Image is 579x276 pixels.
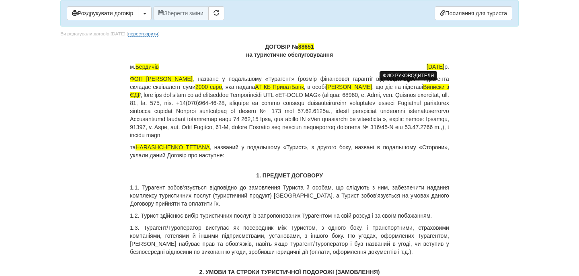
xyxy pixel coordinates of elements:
[130,143,449,159] p: та , названий у подальшому «Турист», з другого боку, названі в подальшому «Сторони», уклали даний...
[153,6,209,20] button: Зберегти зміни
[130,43,449,59] p: ДОГОВІР № на туристичне обслуговування
[195,84,222,90] span: 2000 євро
[136,144,209,150] span: HARASHCHENKO TETIANA
[60,31,160,37] div: Ви редагували договір [DATE] ( )
[136,64,159,70] span: Бердичів
[130,75,449,139] p: , назване у подальшому «Турагент» (розмір фінансової гарантії відповідальності Турагента складає ...
[130,76,193,82] span: ФОП [PERSON_NAME]
[130,268,449,276] p: 2. УМОВИ ТА СТРОКИ ТУРИСТИЧНОЇ ПОДОРОЖІ (ЗАМОВЛЕННЯ)
[130,63,159,71] span: м.
[435,6,512,20] a: Посилання для туриста
[427,64,444,70] span: [DATE]
[427,63,449,71] span: р.
[380,71,437,80] div: ФИО РУКОВОДИТЕЛЯ
[298,43,314,50] span: 88651
[130,212,449,220] p: 1.2. Турист здійснює вибір туристичних послуг із запропонованих Турагентом на свій розсуд і за св...
[130,171,449,179] p: 1. ПРЕДМЕТ ДОГОВОРУ
[326,84,372,90] span: [PERSON_NAME]
[67,6,138,20] button: Роздрукувати договір
[128,31,158,37] a: перестворити
[255,84,304,90] span: АТ КБ ПриватБанк
[130,224,449,256] p: 1.3. Турагент/Туроператор виступає як посередник між Туристом, з одного боку, і транспортними, ст...
[130,183,449,208] p: 1.1. Турагент зобов’язується відповідно до замовлення Туриста й особам, що слідують з ним, забезп...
